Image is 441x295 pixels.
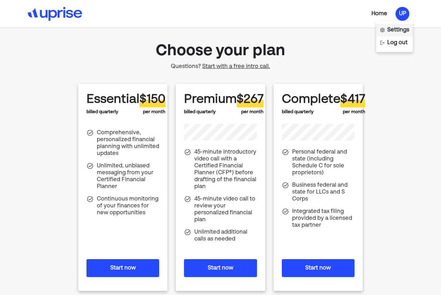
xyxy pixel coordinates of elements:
div: Continuous monitoring of your finances for new opportunities [97,196,159,216]
div: Business federal and state for LLCs and S Corps [292,182,355,203]
div: Personal federal and state (including Schedule C for sole proprietors) [292,149,355,176]
div: $150 [140,92,165,107]
button: Start now [86,259,159,277]
div: billed quarterly [282,92,340,116]
div: Choose your plan [156,39,285,63]
div: Unlimited, unbiased messaging from your Certified Financial Planner [97,163,159,190]
div: per month [340,92,365,116]
div: billed quarterly [184,92,237,116]
div: Home [371,10,387,18]
div: Log out [387,39,408,47]
div: Questions? [156,63,285,70]
div: Settings [387,26,409,34]
button: Start now [282,259,355,277]
div: billed quarterly [86,92,140,116]
div: 45-minute video call to review your personalized financial plan [194,196,257,223]
div: Essential [86,92,140,107]
span: Start with a free intro call. [202,64,270,69]
div: Complete [282,92,340,107]
div: Unlimited additional calls as needed [194,229,257,243]
div: Integrated tax filing provided by a licensed tax partner [292,208,355,229]
div: 45-minute introductory video call with a Certified Financial Planner (CFP®) before drafting of th... [194,149,257,190]
div: $417 [340,92,365,107]
div: per month [237,92,264,116]
div: $267 [237,92,264,107]
div: Premium [184,92,237,107]
div: Comprehensive, personalized financial planning with unlimited updates [97,129,159,157]
button: Start now [184,259,257,277]
div: per month [140,92,165,116]
div: UP [396,7,409,21]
